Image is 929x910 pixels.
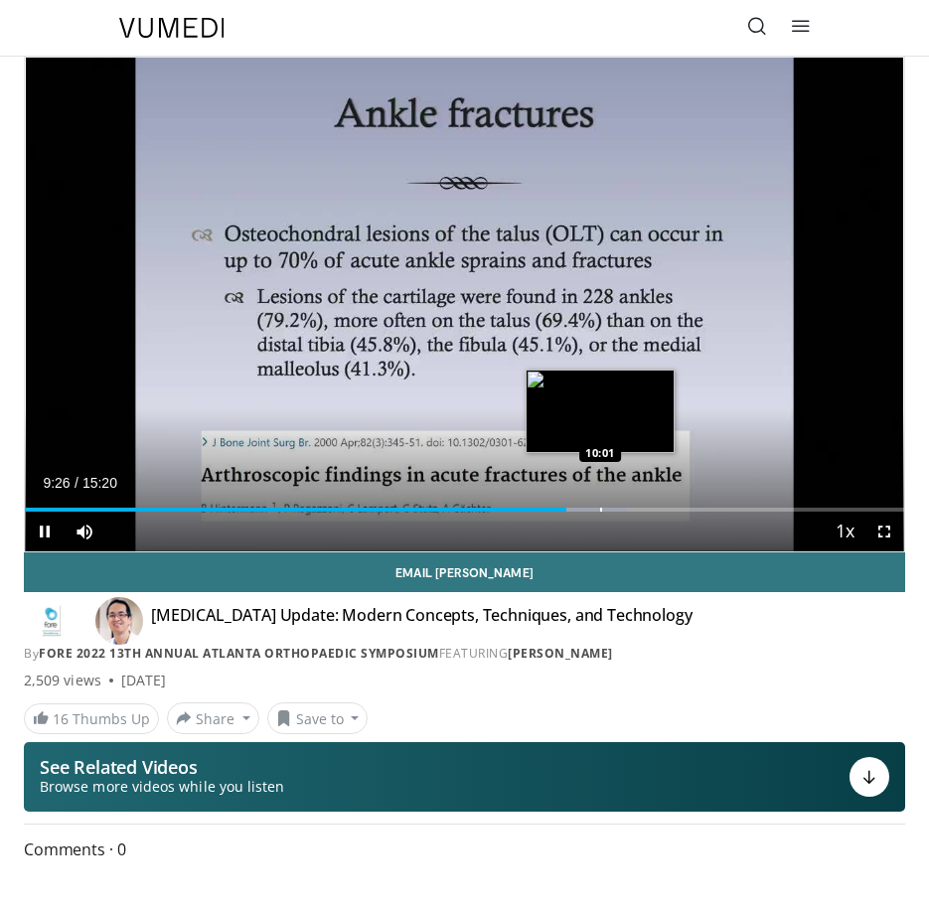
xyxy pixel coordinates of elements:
[75,475,78,491] span: /
[24,671,101,690] span: 2,509 views
[25,508,904,512] div: Progress Bar
[508,645,613,662] a: [PERSON_NAME]
[53,709,69,728] span: 16
[167,702,259,734] button: Share
[65,512,104,551] button: Mute
[25,512,65,551] button: Pause
[24,605,79,637] img: FORE 2022 13th Annual Atlanta Orthopaedic Symposium
[24,742,905,812] button: See Related Videos Browse more videos while you listen
[151,605,692,637] h4: [MEDICAL_DATA] Update: Modern Concepts, Techniques, and Technology
[526,370,675,453] img: image.jpeg
[39,645,439,662] a: FORE 2022 13th Annual Atlanta Orthopaedic Symposium
[267,702,369,734] button: Save to
[82,475,117,491] span: 15:20
[43,475,70,491] span: 9:26
[40,777,284,797] span: Browse more videos while you listen
[24,645,905,663] div: By FEATURING
[864,512,904,551] button: Fullscreen
[24,552,905,592] a: Email [PERSON_NAME]
[119,18,225,38] img: VuMedi Logo
[95,597,143,645] img: Avatar
[121,671,166,690] div: [DATE]
[24,836,905,862] span: Comments 0
[25,58,904,551] video-js: Video Player
[825,512,864,551] button: Playback Rate
[40,757,284,777] p: See Related Videos
[24,703,159,734] a: 16 Thumbs Up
